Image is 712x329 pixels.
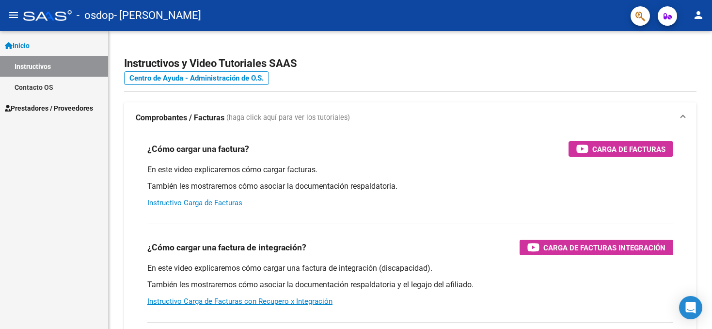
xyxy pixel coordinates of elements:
span: Inicio [5,40,30,51]
span: - osdop [77,5,114,26]
p: También les mostraremos cómo asociar la documentación respaldatoria y el legajo del afiliado. [147,280,673,290]
a: Instructivo Carga de Facturas [147,198,242,207]
button: Carga de Facturas [569,141,673,157]
mat-icon: menu [8,9,19,21]
mat-expansion-panel-header: Comprobantes / Facturas (haga click aquí para ver los tutoriales) [124,102,696,133]
span: Carga de Facturas Integración [543,242,665,254]
strong: Comprobantes / Facturas [136,113,224,123]
span: Prestadores / Proveedores [5,103,93,114]
h3: ¿Cómo cargar una factura de integración? [147,241,306,254]
div: Open Intercom Messenger [679,296,702,319]
p: También les mostraremos cómo asociar la documentación respaldatoria. [147,181,673,192]
p: En este video explicaremos cómo cargar facturas. [147,164,673,175]
span: (haga click aquí para ver los tutoriales) [226,113,350,123]
a: Centro de Ayuda - Administración de O.S. [124,71,269,85]
mat-icon: person [693,9,704,21]
button: Carga de Facturas Integración [520,240,673,255]
p: En este video explicaremos cómo cargar una factura de integración (discapacidad). [147,263,673,274]
h3: ¿Cómo cargar una factura? [147,142,249,156]
span: - [PERSON_NAME] [114,5,201,26]
h2: Instructivos y Video Tutoriales SAAS [124,54,696,73]
a: Instructivo Carga de Facturas con Recupero x Integración [147,297,332,306]
span: Carga de Facturas [592,143,665,155]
